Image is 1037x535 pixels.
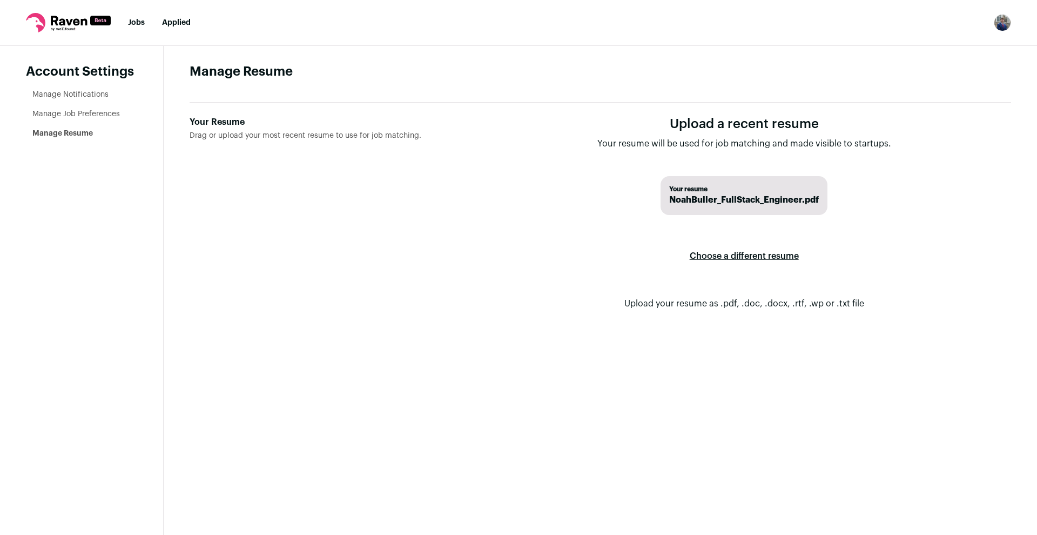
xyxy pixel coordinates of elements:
button: Open dropdown [994,14,1011,31]
span: NoahBuller_FullStack_Engineer.pdf [669,193,819,206]
span: Your resume [669,185,819,193]
h1: Manage Resume [190,63,1011,81]
img: 19218844-medium_jpg [994,14,1011,31]
p: Your resume will be used for job matching and made visible to startups. [597,137,891,150]
label: Choose a different resume [690,241,799,271]
span: Drag or upload your most recent resume to use for job matching. [190,132,421,139]
p: Upload your resume as .pdf, .doc, .docx, .rtf, .wp or .txt file [624,297,864,310]
a: Applied [162,19,191,26]
a: Manage Notifications [32,91,109,98]
header: Account Settings [26,63,137,81]
a: Manage Resume [32,130,93,137]
h1: Upload a recent resume [597,116,891,133]
div: Your Resume [190,116,460,129]
a: Manage Job Preferences [32,110,120,118]
a: Jobs [128,19,145,26]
